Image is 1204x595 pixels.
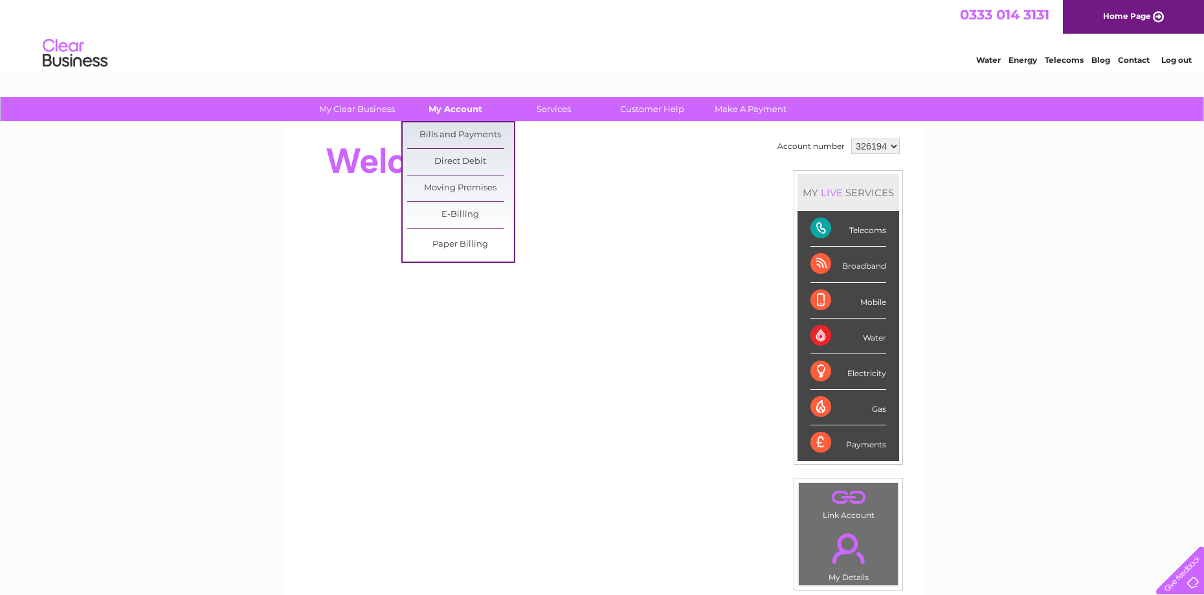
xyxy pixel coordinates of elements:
[407,202,514,228] a: E-Billing
[976,55,1001,65] a: Water
[810,354,886,390] div: Electricity
[1045,55,1084,65] a: Telecoms
[407,232,514,258] a: Paper Billing
[407,122,514,148] a: Bills and Payments
[810,283,886,319] div: Mobile
[810,319,886,354] div: Water
[697,97,804,121] a: Make A Payment
[798,522,898,586] td: My Details
[810,247,886,282] div: Broadband
[599,97,706,121] a: Customer Help
[798,482,898,523] td: Link Account
[960,6,1049,23] a: 0333 014 3131
[407,149,514,175] a: Direct Debit
[1091,55,1110,65] a: Blog
[1161,55,1192,65] a: Log out
[1009,55,1037,65] a: Energy
[797,174,899,211] div: MY SERVICES
[802,486,895,509] a: .
[1118,55,1150,65] a: Contact
[810,390,886,425] div: Gas
[304,97,410,121] a: My Clear Business
[774,135,848,157] td: Account number
[407,175,514,201] a: Moving Premises
[810,425,886,460] div: Payments
[810,211,886,247] div: Telecoms
[297,7,909,63] div: Clear Business is a trading name of Verastar Limited (registered in [GEOGRAPHIC_DATA] No. 3667643...
[500,97,607,121] a: Services
[42,34,108,73] img: logo.png
[818,186,845,199] div: LIVE
[802,526,895,571] a: .
[402,97,509,121] a: My Account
